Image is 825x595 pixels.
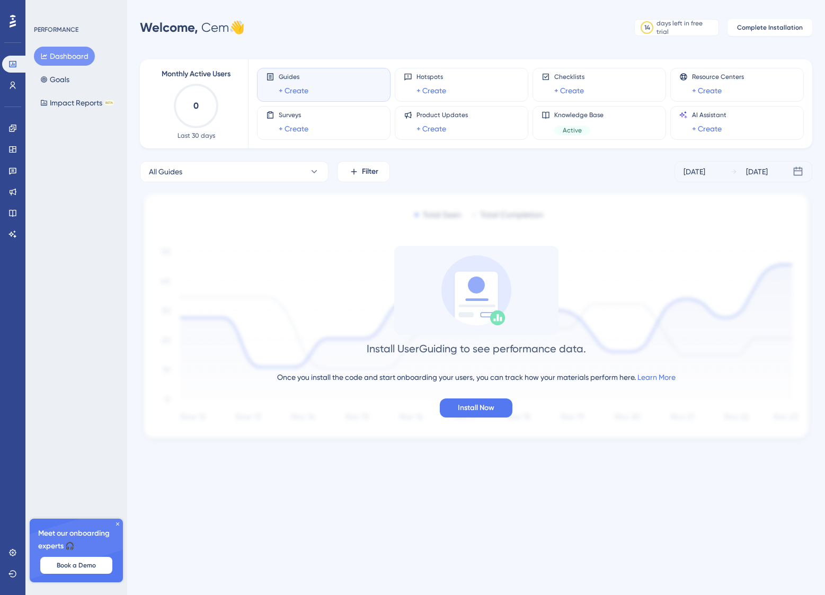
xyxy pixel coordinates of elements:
div: days left in free trial [657,19,715,36]
div: Cem 👋 [140,19,245,36]
span: Welcome, [140,20,198,35]
div: Install UserGuiding to see performance data. [367,341,586,356]
button: Install Now [440,398,512,418]
div: 14 [644,23,650,32]
text: 0 [193,101,199,111]
span: Last 30 days [178,131,215,140]
span: Product Updates [416,111,468,119]
div: PERFORMANCE [34,25,78,34]
div: [DATE] [746,165,768,178]
span: Monthly Active Users [162,68,230,81]
a: Learn More [637,373,676,381]
span: Guides [279,73,308,81]
span: Resource Centers [692,73,744,81]
button: Impact ReportsBETA [34,93,120,112]
span: Surveys [279,111,308,119]
span: Meet our onboarding experts 🎧 [38,527,114,553]
span: Complete Installation [737,23,803,32]
a: + Create [692,122,722,135]
span: AI Assistant [692,111,726,119]
div: [DATE] [684,165,705,178]
div: Once you install the code and start onboarding your users, you can track how your materials perfo... [277,371,676,384]
span: Install Now [458,402,494,414]
span: All Guides [149,165,182,178]
img: 1ec67ef948eb2d50f6bf237e9abc4f97.svg [140,191,812,443]
button: Book a Demo [40,557,112,574]
a: + Create [279,84,308,97]
button: Filter [337,161,390,182]
span: Checklists [554,73,584,81]
span: Hotspots [416,73,446,81]
a: + Create [416,122,446,135]
div: BETA [104,100,114,105]
span: Book a Demo [57,561,96,570]
button: All Guides [140,161,329,182]
button: Dashboard [34,47,95,66]
a: + Create [279,122,308,135]
button: Goals [34,70,76,89]
span: Knowledge Base [554,111,604,119]
span: Active [563,126,582,135]
button: Complete Installation [728,19,812,36]
span: Filter [362,165,378,178]
a: + Create [554,84,584,97]
a: + Create [416,84,446,97]
a: + Create [692,84,722,97]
